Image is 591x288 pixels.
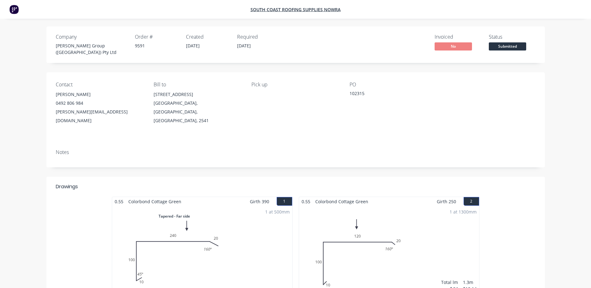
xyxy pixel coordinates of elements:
[56,183,78,190] div: Drawings
[154,99,241,125] div: [GEOGRAPHIC_DATA], [GEOGRAPHIC_DATA], [GEOGRAPHIC_DATA], 2541
[450,209,477,215] div: 1 at 1300mm
[435,42,472,50] span: No
[277,197,292,206] button: 1
[112,197,126,206] span: 0.55
[56,42,127,55] div: [PERSON_NAME] Group ([GEOGRAPHIC_DATA]) Pty Ltd
[9,5,19,14] img: Factory
[265,209,290,215] div: 1 at 500mm
[237,43,251,49] span: [DATE]
[56,149,536,155] div: Notes
[56,108,144,125] div: [PERSON_NAME][EMAIL_ADDRESS][DOMAIN_NAME]
[154,82,241,88] div: Bill to
[56,99,144,108] div: 0492 806 984
[250,7,341,12] a: South Coast Roofing Supplies Nowra
[154,90,241,125] div: [STREET_ADDRESS][GEOGRAPHIC_DATA], [GEOGRAPHIC_DATA], [GEOGRAPHIC_DATA], 2541
[135,42,179,49] div: 9591
[251,82,339,88] div: Pick up
[56,82,144,88] div: Contact
[126,197,184,206] span: Colorbond Cottage Green
[489,42,526,50] span: Submitted
[56,90,144,125] div: [PERSON_NAME]0492 806 984[PERSON_NAME][EMAIL_ADDRESS][DOMAIN_NAME]
[299,197,313,206] span: 0.55
[250,197,269,206] span: Girth 390
[441,279,458,286] div: Total lm
[489,34,536,40] div: Status
[154,90,241,99] div: [STREET_ADDRESS]
[186,34,230,40] div: Created
[350,90,427,99] div: 102315
[464,197,479,206] button: 2
[56,34,127,40] div: Company
[237,34,281,40] div: Required
[437,197,456,206] span: Girth 250
[463,279,477,286] div: 1.3m
[186,43,200,49] span: [DATE]
[56,90,144,99] div: [PERSON_NAME]
[435,34,481,40] div: Invoiced
[313,197,371,206] span: Colorbond Cottage Green
[350,82,437,88] div: PO
[135,34,179,40] div: Order #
